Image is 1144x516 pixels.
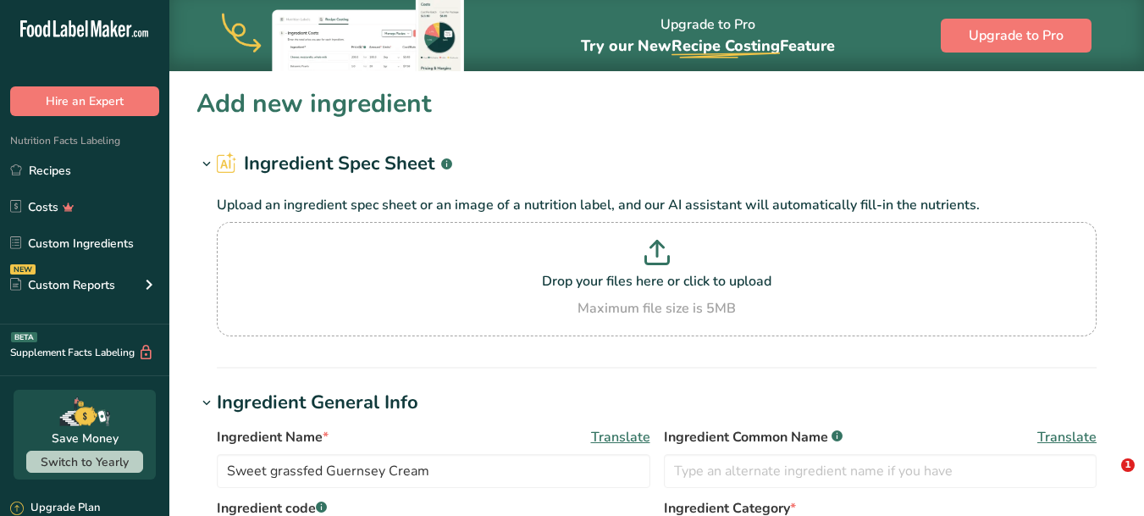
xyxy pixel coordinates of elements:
span: Recipe Costing [671,36,780,56]
div: Ingredient General Info [217,389,418,417]
h1: Add new ingredient [196,85,432,123]
span: Ingredient Common Name [664,427,843,447]
span: Try our New Feature [581,36,835,56]
h2: Ingredient Spec Sheet [217,150,452,178]
div: Maximum file size is 5MB [221,298,1092,319]
span: Switch to Yearly [41,454,129,470]
input: Type your ingredient name here [217,454,650,488]
span: Upgrade to Pro [969,25,1064,46]
p: Upload an ingredient spec sheet or an image of a nutrition label, and our AI assistant will autom... [217,195,1097,215]
button: Hire an Expert [10,86,159,116]
button: Upgrade to Pro [941,19,1091,53]
span: 1 [1121,458,1135,472]
p: Drop your files here or click to upload [221,271,1092,291]
div: Custom Reports [10,276,115,294]
div: Upgrade to Pro [581,1,835,71]
iframe: Intercom live chat [1086,458,1127,499]
div: Save Money [52,430,119,447]
input: Type an alternate ingredient name if you have [664,454,1097,488]
div: BETA [11,332,37,342]
span: Translate [591,427,650,447]
span: Translate [1037,427,1097,447]
button: Switch to Yearly [26,451,143,473]
span: Ingredient Name [217,427,329,447]
div: NEW [10,264,36,275]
